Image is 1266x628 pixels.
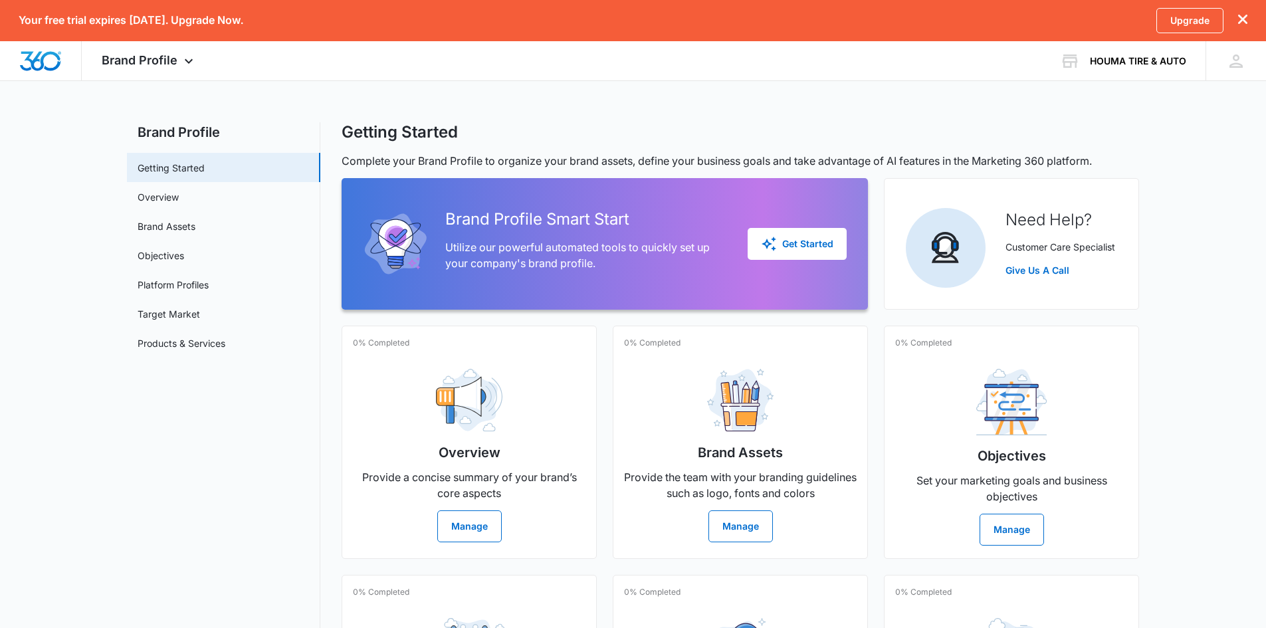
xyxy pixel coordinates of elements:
p: 0% Completed [353,586,409,598]
h2: Need Help? [1005,208,1115,232]
button: Manage [980,514,1044,546]
span: Need help? [27,312,75,324]
button: Get Started [748,228,847,260]
p: Set your marketing goals and business objectives [895,472,1128,504]
div: Get Started [761,236,833,252]
p: 0% Completed [895,337,952,349]
a: Overview [138,190,179,204]
a: Target Market [138,307,200,321]
button: Manage [708,510,773,542]
p: Customer Care Specialist [1005,240,1115,254]
span: These brand assets serve as the foundation for creating a brand voice that aligns with your brand... [29,371,238,428]
a: 0% CompletedOverviewProvide a concise summary of your brand’s core aspectsManage [342,326,597,559]
a: Platform Profiles [138,278,209,292]
div: account name [1090,56,1186,66]
a: Get Started [161,481,239,505]
p: Your free trial expires [DATE]. Upgrade Now. [19,14,243,27]
a: Upgrade [1156,8,1223,33]
p: Learn more in our [13,440,253,455]
button: Manage [437,510,502,542]
p: 0% Completed [624,586,681,598]
h2: Overview [439,443,500,463]
a: Objectives [138,249,184,262]
h2: Brand Assets [698,443,783,463]
p: Utilize our powerful automated tools to quickly set up your company's brand profile. [445,239,726,271]
a: Brand Profile support guide. [112,441,224,453]
h1: Getting Started [342,122,458,142]
a: Products & Services [138,336,225,350]
div: Brand Profile [82,41,217,80]
p: Provide the team with your branding guidelines such as logo, fonts and colors [624,469,857,501]
h2: Brand Profile Smart Start [445,207,726,231]
p: Complete your Brand Profile to organize your brand assets, define your business goals and take ad... [342,153,1139,169]
a: Smart Start feature [106,312,183,324]
a: Getting Started [138,161,205,175]
span: Take a few moments to enter your company's information such as your logo, colors, fonts and busin... [27,253,239,294]
a: 0% CompletedBrand AssetsProvide the team with your branding guidelines such as logo, fonts and co... [613,326,868,559]
span: Use our to seamlessly import brand assets and details from your existing website! [33,312,240,354]
a: 0% CompletedObjectivesSet your marketing goals and business objectivesManage [884,326,1139,559]
h2: Fuel the Platform by Filling Out Your Brand Profile [13,199,253,240]
button: dismiss this dialog [1238,14,1247,27]
a: Close modal [238,9,262,33]
p: 0% Completed [895,586,952,598]
span: Brand Profile [102,53,177,67]
h2: Brand Profile [127,122,320,142]
h2: Objectives [978,446,1046,466]
p: 0% Completed [624,337,681,349]
a: Give Us A Call [1005,263,1115,277]
p: 0% Completed [353,337,409,349]
p: Provide a concise summary of your brand’s core aspects [353,469,585,501]
a: Brand Assets [138,219,195,233]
